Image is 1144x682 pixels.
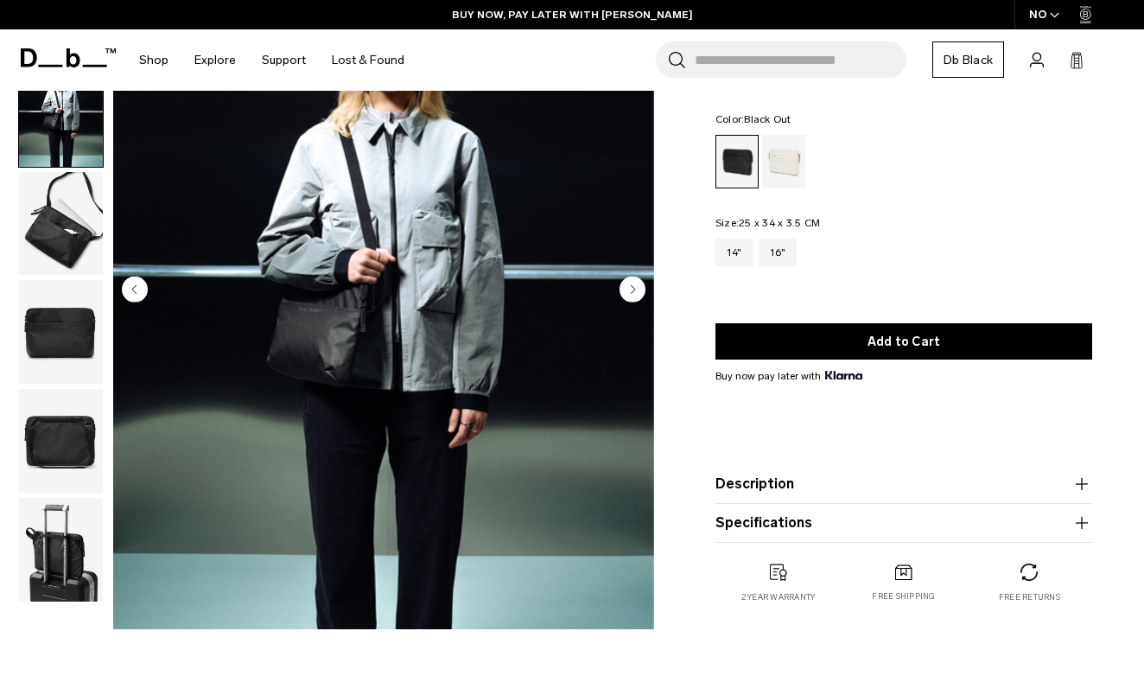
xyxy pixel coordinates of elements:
[715,368,862,384] span: Buy now pay later with
[762,135,805,188] a: Oatmilk
[18,388,104,494] button: Ramverk Laptop sleeve 14" Black Out
[715,323,1092,360] button: Add to Cart
[122,277,148,306] button: Previous slide
[759,239,798,266] a: 16"
[18,497,104,602] button: Ramverk Laptop sleeve 14" Black Out
[18,171,104,277] button: Ramverk Laptop sleeve 14" Black Out
[744,113,791,125] span: Black Out
[139,29,168,91] a: Shop
[715,135,759,188] a: Black Out
[715,474,1092,494] button: Description
[932,41,1004,78] a: Db Black
[332,29,404,91] a: Lost & Found
[19,63,103,167] img: Ramverk Laptop sleeve 14" Black Out
[999,591,1060,603] p: Free returns
[262,29,306,91] a: Support
[18,62,104,168] button: Ramverk Laptop sleeve 14" Black Out
[715,114,791,124] legend: Color:
[872,591,935,603] p: Free shipping
[19,498,103,602] img: Ramverk Laptop sleeve 14" Black Out
[452,7,693,22] a: BUY NOW, PAY LATER WITH [PERSON_NAME]
[741,591,816,603] p: 2 year warranty
[194,29,236,91] a: Explore
[620,277,645,306] button: Next slide
[715,218,820,228] legend: Size:
[825,371,862,379] img: {"height" => 20, "alt" => "Klarna"}
[18,279,104,385] button: Ramverk Laptop sleeve 14" Black Out
[126,29,417,91] nav: Main Navigation
[19,280,103,384] img: Ramverk Laptop sleeve 14" Black Out
[739,217,820,229] span: 25 x 34 x 3.5 CM
[715,513,1092,533] button: Specifications
[19,172,103,276] img: Ramverk Laptop sleeve 14" Black Out
[19,389,103,493] img: Ramverk Laptop sleeve 14" Black Out
[715,239,753,266] a: 14"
